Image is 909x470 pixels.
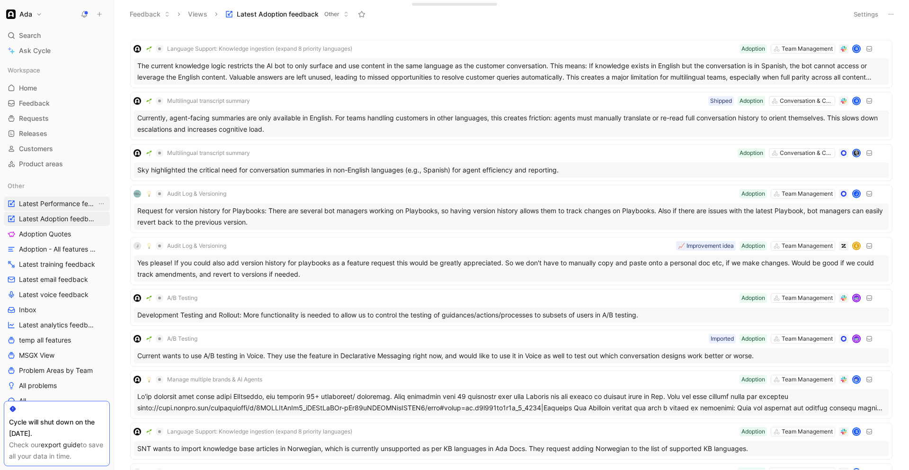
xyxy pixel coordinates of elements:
[4,227,110,241] a: Adoption Quotes
[130,144,892,181] a: logo🌱Multilingual transcript summaryConversation & Channel ManagementAdoptionavatarSky highlighte...
[143,43,356,54] button: 🌱Language Support: Knowledge ingestion (expand 8 priority languages)
[134,190,141,198] img: logo
[19,199,97,208] span: Latest Performance feedback
[146,243,152,249] img: 💡
[130,289,892,326] a: logo🌱A/B TestingTeam ManagementAdoptionavatarDevelopment Testing and Rollout: More functionality ...
[853,190,860,197] div: J
[4,197,110,211] a: Latest Performance feedbackView actions
[19,99,50,108] span: Feedback
[740,96,763,106] div: Adoption
[134,58,889,85] div: The current knowledge logic restricts the AI bot to only surface and use content in the same lang...
[143,95,253,107] button: 🌱Multilingual transcript summary
[130,40,892,88] a: logo🌱Language Support: Knowledge ingestion (expand 8 priority languages)Team ManagementAdoptionRT...
[146,46,152,52] img: 🌱
[741,375,765,384] div: Adoption
[130,92,892,140] a: logo🌱Multilingual transcript summaryConversation & Channel ManagementAdoptionShippedRCurrently, a...
[143,374,266,385] button: 💡Manage multiple brands & AI Agents
[134,97,141,105] img: logo
[19,396,26,406] span: All
[849,8,882,21] button: Settings
[741,241,765,251] div: Adoption
[853,45,860,52] div: R
[741,293,765,303] div: Adoption
[134,307,889,323] div: Development Testing and Rollout: More functionality is needed to allow us to control the testing ...
[134,163,889,178] div: Sky highlighted the critical need for conversation summaries in non-English languages (e.g., Span...
[146,295,152,301] img: 🌱
[782,189,833,199] div: Team Management
[143,292,201,304] button: 🌱A/B Testing
[134,348,889,363] div: Current wants to use A/B testing in Voice. They use the feature in Declarative Messaging right no...
[19,366,93,375] span: Problem Areas by Team
[19,229,71,239] span: Adoption Quotes
[19,335,71,345] span: temp all features
[4,96,110,110] a: Feedback
[143,147,253,159] button: 🌱Multilingual transcript summary
[8,181,25,190] span: Other
[146,336,152,342] img: 🌱
[741,44,765,54] div: Adoption
[782,44,833,54] div: Team Management
[4,212,110,226] a: Latest Adoption feedback
[19,351,54,360] span: MSGX View
[9,416,105,439] div: Cycle will shut down on the [DATE].
[853,150,860,156] img: avatar
[678,241,734,251] div: 📈 Improvement idea
[167,97,250,105] span: Multilingual transcript summary
[4,8,45,21] button: AdaAda
[167,376,262,383] span: Manage multiple brands & AI Agents
[167,428,352,435] span: Language Support: Knowledge ingestion (expand 8 priority languages)
[782,334,833,343] div: Team Management
[146,377,152,382] img: 💡
[19,30,41,41] span: Search
[19,45,51,56] span: Ask Cycle
[4,272,110,287] a: Latest email feedback
[4,142,110,156] a: Customers
[143,240,230,252] button: 💡Audit Log & Versioning
[19,305,36,315] span: Inbox
[19,129,47,138] span: Releases
[134,242,141,250] div: J
[146,150,152,156] img: 🌱
[4,157,110,171] a: Product areas
[134,110,889,137] div: Currently, agent-facing summaries are only available in English. For teams handling customers in ...
[134,335,141,343] img: logo
[4,44,110,58] a: Ask Cycle
[4,348,110,362] a: MSGX View
[4,242,110,256] a: Adoption - All features & problem areas
[134,203,889,230] div: Request for version history for Playbooks: There are several bot managers working on Playbooks, s...
[4,379,110,393] a: All problems
[853,376,860,383] img: avatar
[19,320,97,330] span: Latest analytics feedback
[4,288,110,302] a: Latest voice feedback
[167,335,197,343] span: A/B Testing
[19,275,88,284] span: Latest email feedback
[167,242,226,250] span: Audit Log & Versioning
[130,423,892,460] a: logo🌱Language Support: Knowledge ingestion (expand 8 priority languages)Team ManagementAdoptionSS...
[710,96,732,106] div: Shipped
[4,111,110,126] a: Requests
[134,389,889,416] div: Lo'ip dolorsit amet conse adipi ElItseddo, eiu temporin 95+ utlaboreet/ doloremag. Aliq enimadmin...
[143,426,356,437] button: 🌱Language Support: Knowledge ingestion (expand 8 priority languages)
[237,9,319,19] span: Latest Adoption feedback
[134,255,889,282] div: Yes please! If you could also add version history for playbooks as a feature request this would b...
[4,81,110,95] a: Home
[4,257,110,271] a: Latest training feedback
[143,188,230,199] button: 💡Audit Log & Versioning
[167,294,197,302] span: A/B Testing
[4,318,110,332] a: Latest analytics feedback
[741,189,765,199] div: Adoption
[4,363,110,378] a: Problem Areas by Team
[19,159,63,169] span: Product areas
[4,179,110,193] div: Other
[4,394,110,408] a: All
[97,199,106,208] button: View actions
[782,375,833,384] div: Team Management
[6,9,16,19] img: Ada
[4,333,110,347] a: temp all features
[782,427,833,436] div: Team Management
[740,148,763,158] div: Adoption
[853,428,860,435] div: S
[125,7,174,21] button: Feedback
[143,333,201,344] button: 🌱A/B Testing
[4,303,110,317] a: Inbox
